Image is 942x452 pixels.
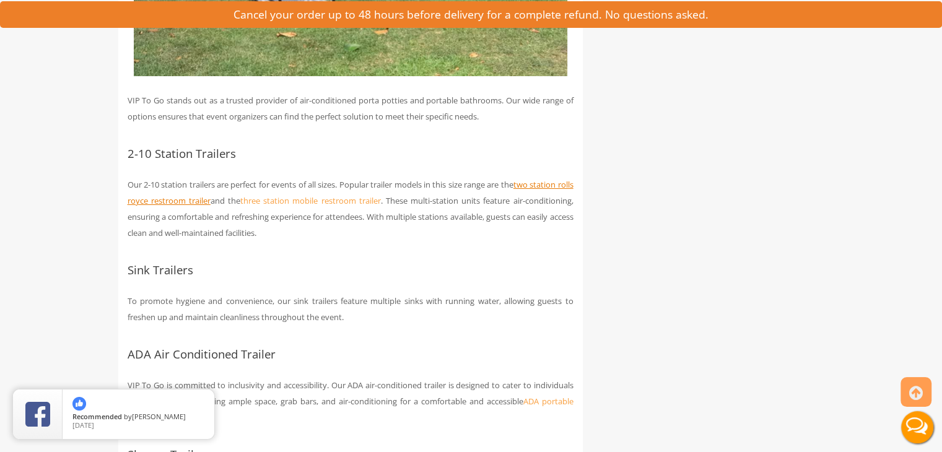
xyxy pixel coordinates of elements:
[240,195,381,206] a: three station mobile restroom trailer
[25,402,50,427] img: Review Rating
[72,413,204,422] span: by
[132,412,186,421] span: [PERSON_NAME]
[128,377,573,425] p: VIP To Go is committed to inclusivity and accessibility. Our ADA air-conditioned trailer is desig...
[72,412,122,421] span: Recommended
[128,293,573,325] p: To promote hygiene and convenience, our sink trailers feature multiple sinks with running water, ...
[892,402,942,452] button: Live Chat
[128,147,573,160] h3: 2-10 Station Trailers
[128,176,573,241] p: Our 2-10 station trailers are perfect for events of all sizes. Popular trailer models in this siz...
[72,397,86,411] img: thumbs up icon
[72,420,94,430] span: [DATE]
[128,92,573,124] p: VIP To Go stands out as a trusted provider of air-conditioned porta potties and portable bathroom...
[128,179,573,206] a: two station rolls royce restroom trailer
[128,264,573,277] h3: Sink Trailers
[128,348,573,361] h3: ADA Air Conditioned Trailer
